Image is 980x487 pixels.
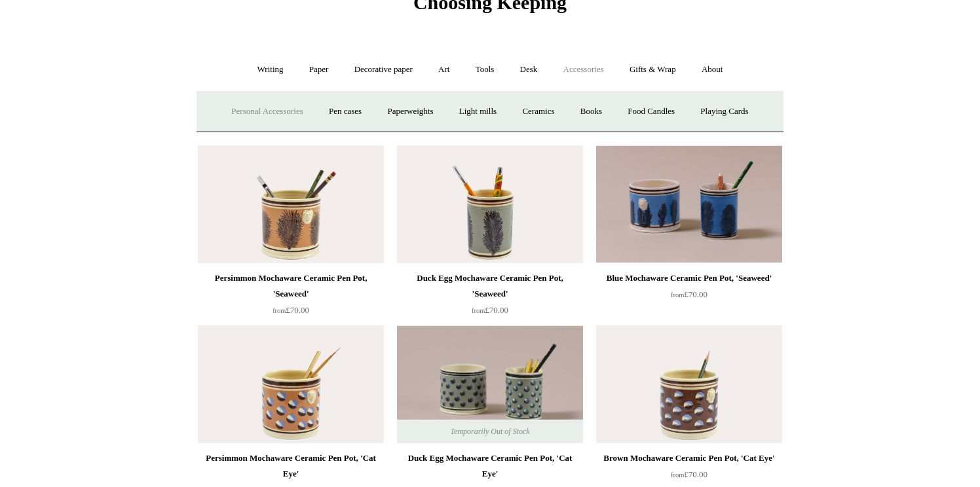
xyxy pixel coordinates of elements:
[397,325,583,443] img: Duck Egg Mochaware Ceramic Pen Pot, 'Cat Eye'
[596,145,782,263] img: Blue Mochaware Ceramic Pen Pot, 'Seaweed'
[426,52,461,87] a: Art
[618,52,688,87] a: Gifts & Wrap
[437,420,542,443] span: Temporarily Out of Stock
[198,325,384,443] img: Persimmon Mochaware Ceramic Pen Pot, 'Cat Eye'
[552,52,616,87] a: Accessories
[397,145,583,263] a: Duck Egg Mochaware Ceramic Pen Pot, 'Seaweed' Duck Egg Mochaware Ceramic Pen Pot, 'Seaweed'
[413,2,567,11] a: Choosing Keeping
[201,450,381,482] div: Persimmon Mochaware Ceramic Pen Pot, 'Cat Eye'
[201,270,381,302] div: Persimmon Mochaware Ceramic Pen Pot, 'Seaweed'
[671,289,707,299] span: £70.00
[219,94,314,129] a: Personal Accessories
[596,325,782,443] img: Brown Mochaware Ceramic Pen Pot, 'Cat Eye'
[464,52,506,87] a: Tools
[246,52,295,87] a: Writing
[198,145,384,263] img: Persimmon Mochaware Ceramic Pen Pot, 'Seaweed'
[688,94,760,129] a: Playing Cards
[616,94,687,129] a: Food Candles
[397,270,583,324] a: Duck Egg Mochaware Ceramic Pen Pot, 'Seaweed' from£70.00
[599,450,779,466] div: Brown Mochaware Ceramic Pen Pot, 'Cat Eye'
[400,270,580,302] div: Duck Egg Mochaware Ceramic Pen Pot, 'Seaweed'
[343,52,424,87] a: Decorative paper
[690,52,735,87] a: About
[400,450,580,482] div: Duck Egg Mochaware Ceramic Pen Pot, 'Cat Eye'
[472,305,508,315] span: £70.00
[596,325,782,443] a: Brown Mochaware Ceramic Pen Pot, 'Cat Eye' Brown Mochaware Ceramic Pen Pot, 'Cat Eye'
[397,145,583,263] img: Duck Egg Mochaware Ceramic Pen Pot, 'Seaweed'
[596,145,782,263] a: Blue Mochaware Ceramic Pen Pot, 'Seaweed' Blue Mochaware Ceramic Pen Pot, 'Seaweed'
[273,305,309,315] span: £70.00
[569,94,614,129] a: Books
[198,325,384,443] a: Persimmon Mochaware Ceramic Pen Pot, 'Cat Eye' Persimmon Mochaware Ceramic Pen Pot, 'Cat Eye'
[297,52,341,87] a: Paper
[317,94,373,129] a: Pen cases
[447,94,508,129] a: Light mills
[671,291,684,298] span: from
[671,469,707,479] span: £70.00
[198,270,384,324] a: Persimmon Mochaware Ceramic Pen Pot, 'Seaweed' from£70.00
[596,270,782,324] a: Blue Mochaware Ceramic Pen Pot, 'Seaweed' from£70.00
[510,94,566,129] a: Ceramics
[273,307,286,314] span: from
[397,325,583,443] a: Duck Egg Mochaware Ceramic Pen Pot, 'Cat Eye' Duck Egg Mochaware Ceramic Pen Pot, 'Cat Eye' Tempo...
[508,52,550,87] a: Desk
[472,307,485,314] span: from
[198,145,384,263] a: Persimmon Mochaware Ceramic Pen Pot, 'Seaweed' Persimmon Mochaware Ceramic Pen Pot, 'Seaweed'
[375,94,445,129] a: Paperweights
[599,270,779,286] div: Blue Mochaware Ceramic Pen Pot, 'Seaweed'
[671,471,684,478] span: from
